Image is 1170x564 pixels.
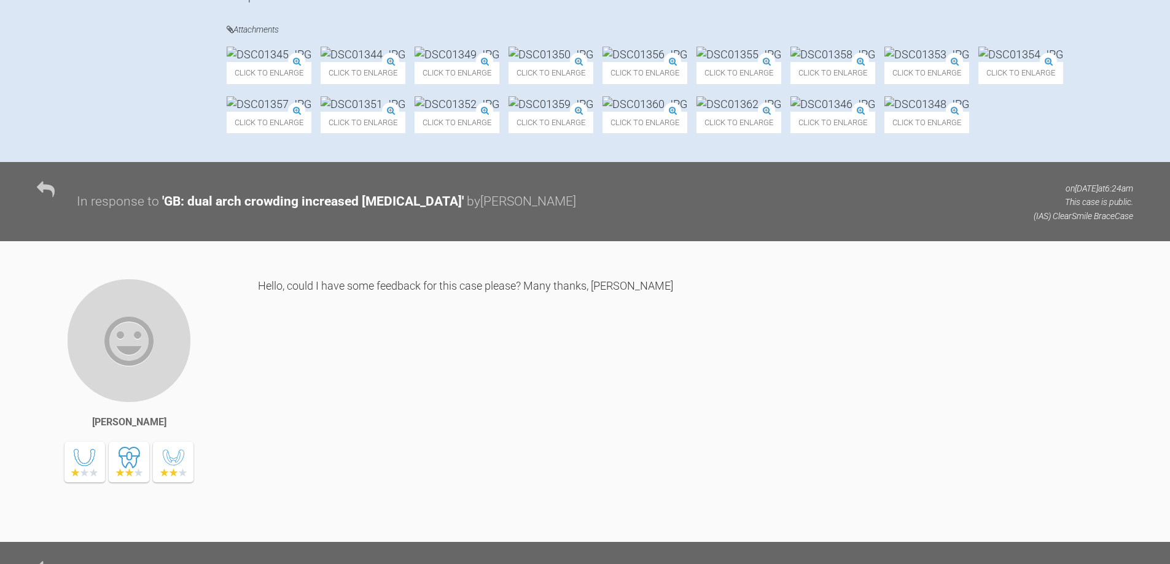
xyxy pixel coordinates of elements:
span: Click to enlarge [603,112,687,133]
div: ' GB: dual arch crowding increased [MEDICAL_DATA] ' [162,191,464,212]
span: Click to enlarge [321,112,405,133]
span: Click to enlarge [227,62,311,83]
img: DSC01359.JPG [509,96,593,112]
span: Click to enlarge [321,62,405,83]
img: DSC01348.JPG [884,96,969,112]
div: Hello, could I have some feedback for this case please? Many thanks, [PERSON_NAME] [258,278,1133,523]
p: on [DATE] at 6:24am [1034,182,1133,195]
span: Click to enlarge [884,62,969,83]
span: Click to enlarge [978,62,1063,83]
span: Click to enlarge [227,112,311,133]
img: Anthony Power [66,278,192,403]
span: Click to enlarge [884,112,969,133]
img: DSC01354.JPG [978,47,1063,62]
span: Click to enlarge [509,112,593,133]
img: DSC01349.JPG [415,47,499,62]
p: This case is public. [1034,195,1133,209]
span: Click to enlarge [509,62,593,83]
img: DSC01355.JPG [696,47,781,62]
div: In response to [77,191,159,212]
img: DSC01358.JPG [790,47,875,62]
img: DSC01356.JPG [603,47,687,62]
span: Click to enlarge [696,62,781,83]
img: DSC01351.JPG [321,96,405,112]
img: DSC01357.JPG [227,96,311,112]
span: Click to enlarge [415,62,499,83]
div: [PERSON_NAME] [92,414,166,430]
span: Click to enlarge [696,112,781,133]
span: Click to enlarge [790,112,875,133]
h4: Attachments [227,22,1133,37]
img: DSC01360.JPG [603,96,687,112]
img: DSC01362.JPG [696,96,781,112]
div: by [PERSON_NAME] [467,191,576,212]
img: DSC01345.JPG [227,47,311,62]
img: DSC01353.JPG [884,47,969,62]
img: DSC01346.JPG [790,96,875,112]
img: DSC01350.JPG [509,47,593,62]
img: DSC01352.JPG [415,96,499,112]
span: Click to enlarge [790,62,875,83]
span: Click to enlarge [415,112,499,133]
p: (IAS) ClearSmile Brace Case [1034,209,1133,223]
img: DSC01344.JPG [321,47,405,62]
span: Click to enlarge [603,62,687,83]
